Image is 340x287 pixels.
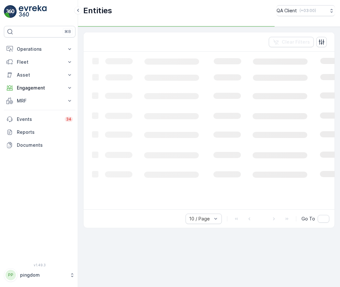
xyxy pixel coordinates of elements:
p: Clear Filters [282,39,310,45]
button: QA Client(+03:00) [277,5,335,16]
button: PPpingdom [4,268,75,282]
img: logo [4,5,17,18]
p: Asset [17,72,62,78]
p: 34 [66,117,72,122]
button: Fleet [4,56,75,69]
p: Engagement [17,85,62,91]
a: Documents [4,139,75,152]
p: Documents [17,142,73,148]
button: Asset [4,69,75,81]
span: Go To [301,216,315,222]
img: logo_light-DOdMpM7g.png [19,5,47,18]
p: ⌘B [64,29,71,34]
a: Reports [4,126,75,139]
button: MRF [4,94,75,107]
p: Reports [17,129,73,135]
p: pingdom [20,272,66,278]
p: Entities [83,5,112,16]
div: PP [6,270,16,280]
p: Fleet [17,59,62,65]
button: Operations [4,43,75,56]
button: Clear Filters [269,37,314,47]
button: Engagement [4,81,75,94]
p: QA Client [277,7,297,14]
span: v 1.49.3 [4,263,75,267]
p: MRF [17,98,62,104]
p: ( +03:00 ) [300,8,316,13]
a: Events34 [4,113,75,126]
p: Events [17,116,61,122]
p: Operations [17,46,62,52]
